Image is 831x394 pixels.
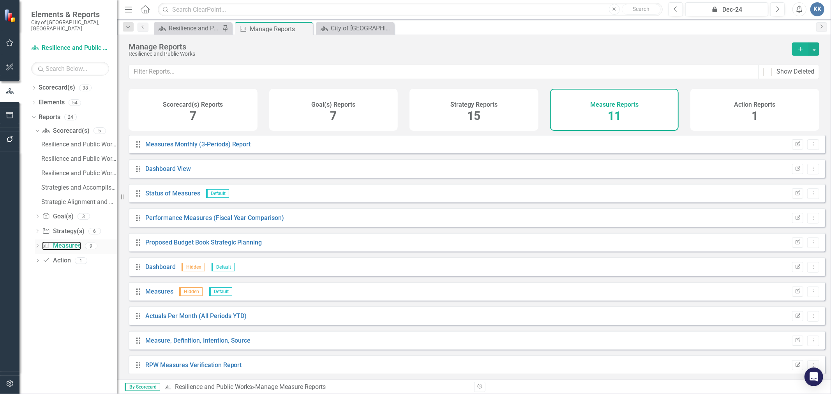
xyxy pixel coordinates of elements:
span: By Scorecard [125,383,160,391]
a: Proposed Budget Book Strategic Planning [145,239,262,246]
input: Filter Reports... [129,65,759,79]
span: 11 [608,109,621,123]
span: Default [212,263,235,271]
a: Elements [39,98,65,107]
span: 7 [190,109,196,123]
div: 1 [75,257,87,264]
a: Measures Monthly (3-Periods) Report [145,141,251,148]
a: Strategies and Accomplishments [39,181,117,194]
div: 9 [85,243,97,249]
div: City of [GEOGRAPHIC_DATA] [331,23,392,33]
a: Resilience and Public Works Proposed Budget (Strategic Plans and Performance Measures) FY 2025-26 [39,153,117,165]
a: Strategy(s) [42,227,84,236]
div: 6 [88,228,101,234]
div: Resilience and Public Works [41,141,117,148]
button: KK [810,2,824,16]
small: City of [GEOGRAPHIC_DATA], [GEOGRAPHIC_DATA] [31,19,109,32]
input: Search Below... [31,62,109,76]
h4: Goal(s) Reports [311,101,355,108]
span: 1 [752,109,758,123]
a: Measures [42,241,81,250]
span: Default [209,287,232,296]
span: Hidden [179,287,203,296]
a: Strategic Alignment and Performance Measures [39,196,117,208]
a: Actuals Per Month (All Periods YTD) [145,312,247,320]
div: Manage Reports [250,24,311,34]
a: Status of Measures [145,190,200,197]
a: Resilience and Public Works [156,23,220,33]
div: Manage Reports [129,42,784,51]
a: Reports [39,113,60,122]
a: Action [42,256,71,265]
a: Resilience and Public Works Budget Book Final [39,167,117,179]
button: Dec-24 [685,2,768,16]
input: Search ClearPoint... [158,3,663,16]
span: Hidden [182,263,205,271]
h4: Measure Reports [590,101,639,108]
a: Dashboard [145,263,176,271]
span: 15 [467,109,480,123]
img: ClearPoint Strategy [4,9,18,23]
div: 54 [69,99,81,106]
a: RPW Measures Verification Report [145,361,242,369]
div: Resilience and Public Works Proposed Budget (Strategic Plans and Performance Measures) FY 2025-26 [41,155,117,162]
a: City of [GEOGRAPHIC_DATA] [318,23,392,33]
div: » Manage Measure Reports [164,383,468,392]
a: Measures [145,288,173,295]
a: Goal(s) [42,212,73,221]
div: 5 [94,128,106,134]
a: Dashboard View [145,165,191,172]
div: Resilience and Public Works [169,23,220,33]
div: 38 [79,84,92,91]
div: Show Deleted [776,67,814,76]
a: Resilience and Public Works [175,383,252,390]
a: Measure, Definition, Intention, Source [145,337,251,344]
span: 7 [330,109,337,123]
div: Strategic Alignment and Performance Measures [41,199,117,206]
div: 24 [64,114,77,121]
span: Default [206,189,229,198]
button: Search [622,4,661,15]
div: 3 [78,213,90,220]
div: Strategies and Accomplishments [41,184,117,191]
div: Resilience and Public Works Budget Book Final [41,170,117,177]
span: Elements & Reports [31,10,109,19]
span: Search [633,6,649,12]
a: Resilience and Public Works [39,138,117,151]
a: Scorecard(s) [42,127,89,135]
a: Scorecard(s) [39,83,75,92]
a: Performance Measures (Fiscal Year Comparison) [145,214,284,222]
div: Resilience and Public Works [129,51,784,57]
div: Dec-24 [688,5,766,14]
div: Open Intercom Messenger [805,368,823,386]
a: Resilience and Public Works [31,44,109,53]
h4: Scorecard(s) Reports [163,101,223,108]
h4: Strategy Reports [450,101,498,108]
h4: Action Reports [734,101,776,108]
